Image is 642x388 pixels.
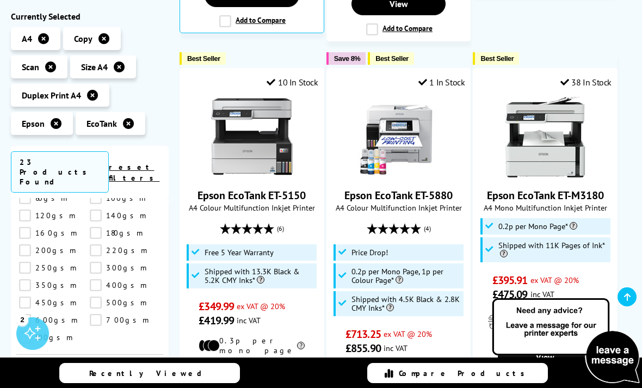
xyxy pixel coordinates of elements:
span: Free 5 Year Warranty [205,248,274,257]
span: A4 [22,33,32,44]
img: Epson EcoTank ET-5150 [211,96,293,177]
label: Add to Compare [366,23,433,35]
a: 160gsm [19,227,90,239]
a: 180gsm [90,227,160,239]
div: 1 In Stock [418,77,465,88]
span: 0.2p per Mono Page* [498,222,577,231]
span: A4 Mono Multifunction Inkjet Printer [479,202,612,213]
a: 500gsm [90,297,160,309]
a: Compare Products [367,363,548,383]
a: Epson EcoTank ET-5150 [197,188,306,202]
span: ex VAT @ 20% [530,275,579,285]
span: (4) [424,218,431,239]
span: 0.2p per Mono Page, 1p per Colour Page* [351,267,461,285]
button: Save 8% [326,52,366,65]
a: 80gsm [19,192,90,204]
span: £349.99 [199,299,234,313]
a: Epson EcoTank ET-M3180 [504,169,586,180]
span: (6) [277,218,284,239]
span: ex VAT @ 20% [237,301,285,311]
button: Best Seller [368,52,414,65]
a: 800gsm [19,331,90,343]
a: reset filters [109,162,159,183]
span: Best Seller [375,54,409,63]
a: Epson EcoTank ET-5150 [211,169,293,180]
span: Epson [22,118,45,129]
span: Recently Viewed [89,368,213,378]
span: £855.90 [345,341,381,355]
img: Open Live Chat window [490,297,642,386]
span: Size A4 [81,61,108,72]
label: Add to Compare [219,15,286,27]
span: Best Seller [480,54,514,63]
span: Best Seller [187,54,220,63]
span: Scan [22,61,39,72]
span: Price Drop! [351,248,388,257]
a: Recently Viewed [59,363,240,383]
a: Epson EcoTank ET-5880 [344,188,453,202]
a: Epson EcoTank ET-M3180 [487,188,604,202]
span: Copy [74,33,92,44]
img: Epson EcoTank ET-5880 [358,96,440,177]
a: 300gsm [90,262,160,274]
a: 220gsm [90,244,160,256]
a: 140gsm [90,210,160,221]
span: inc VAT [384,343,408,353]
span: Save 8% [334,54,360,63]
a: 700gsm [90,314,160,326]
span: £713.25 [345,327,381,341]
a: 200gsm [19,244,90,256]
a: 450gsm [19,297,90,309]
img: Epson EcoTank ET-M3180 [504,96,586,177]
span: Compare Products [399,368,530,378]
span: 23 Products Found [11,151,109,193]
span: Shipped with 4.5K Black & 2.8K CMY Inks* [351,295,461,312]
span: ex VAT @ 20% [384,329,432,339]
span: £395.91 [492,273,528,287]
a: 350gsm [19,279,90,291]
div: Currently Selected [11,11,169,22]
span: EcoTank [87,118,117,129]
div: 38 In Stock [560,77,612,88]
a: Epson EcoTank ET-5880 [358,169,440,180]
div: modal_delivery [479,307,612,337]
span: Duplex Print A4 [22,90,81,101]
div: 2 [16,313,28,325]
a: 600gsm [19,314,90,326]
a: 100gsm [90,192,160,204]
span: A4 Colour Multifunction Inkjet Printer [332,202,465,213]
span: £475.09 [492,287,528,301]
span: A4 Colour Multifunction Inkjet Printer [186,202,318,213]
span: inc VAT [530,289,554,299]
a: 250gsm [19,262,90,274]
li: 0.3p per mono page [199,336,305,355]
button: Best Seller [180,52,226,65]
div: 10 In Stock [267,77,318,88]
a: 400gsm [90,279,160,291]
span: Shipped with 13.3K Black & 5.2K CMY Inks* [205,267,314,285]
span: inc VAT [237,315,261,325]
button: Best Seller [473,52,519,65]
span: £419.99 [199,313,234,328]
a: 120gsm [19,210,90,221]
span: Shipped with 11K Pages of Ink* [498,241,608,258]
